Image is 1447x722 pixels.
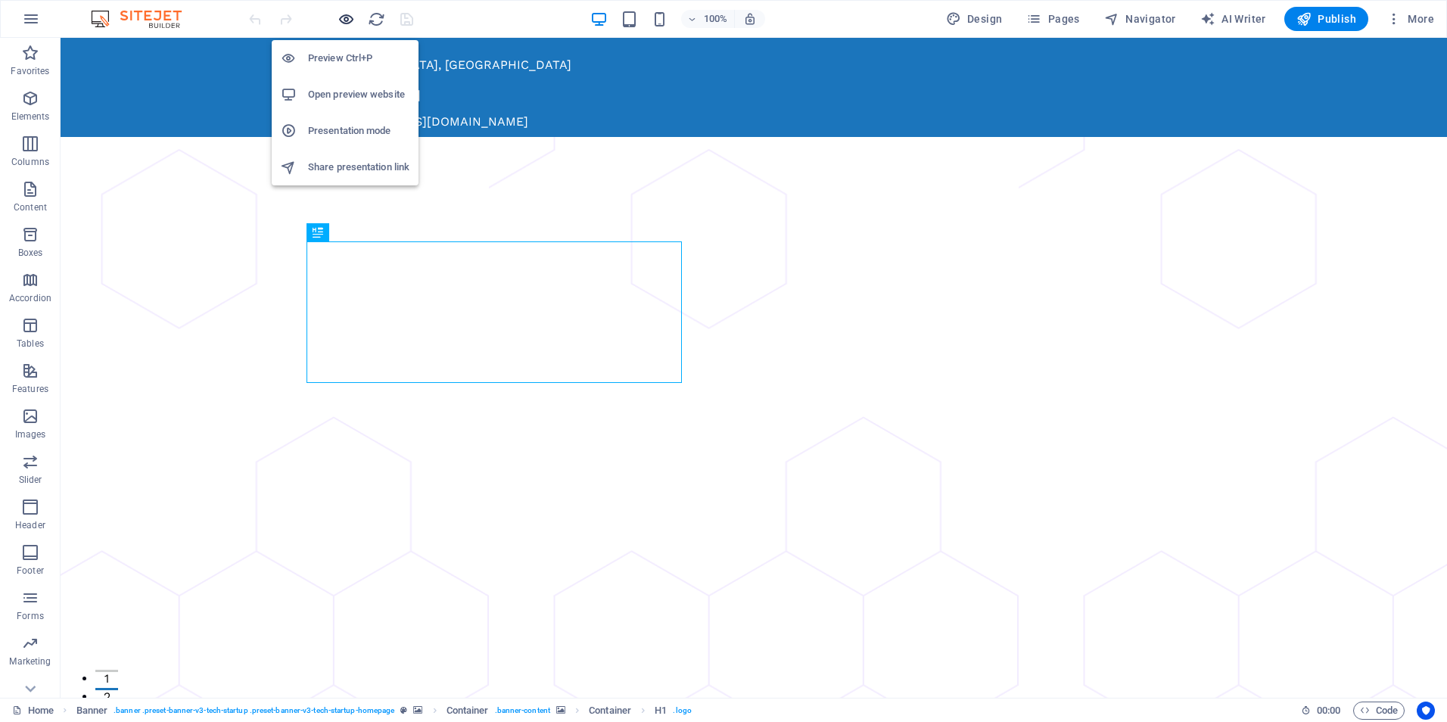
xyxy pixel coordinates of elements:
[1360,702,1398,720] span: Code
[11,110,50,123] p: Elements
[35,632,58,634] button: 1
[114,702,394,720] span: . banner .preset-banner-v3-tech-startup .preset-banner-v3-tech-startup-homepage
[1327,705,1330,716] span: :
[1104,11,1176,26] span: Navigator
[17,338,44,350] p: Tables
[447,702,489,720] span: Click to select. Double-click to edit
[1317,702,1340,720] span: 00 00
[12,383,48,395] p: Features
[15,428,46,440] p: Images
[400,706,407,714] i: This element is a customizable preset
[1194,7,1272,31] button: AI Writer
[256,76,468,91] a: [EMAIL_ADDRESS][DOMAIN_NAME]
[589,702,631,720] span: Click to select. Double-click to edit
[940,7,1009,31] div: Design (Ctrl+Alt+Y)
[1296,11,1356,26] span: Publish
[1301,702,1341,720] h6: Session time
[1353,702,1405,720] button: Code
[655,702,667,720] span: Click to select. Double-click to edit
[17,565,44,577] p: Footer
[1284,7,1368,31] button: Publish
[76,702,692,720] nav: breadcrumb
[11,156,49,168] p: Columns
[12,702,54,720] a: Click to cancel selection. Double-click to open Pages
[704,10,728,28] h6: 100%
[495,702,550,720] span: . banner-content
[413,706,422,714] i: This element contains a background
[743,12,757,26] i: On resize automatically adjust zoom level to fit chosen device.
[14,201,47,213] p: Content
[1386,11,1434,26] span: More
[308,49,409,67] h6: Preview Ctrl+P
[308,86,409,104] h6: Open preview website
[1380,7,1440,31] button: More
[308,122,409,140] h6: Presentation mode
[681,10,735,28] button: 100%
[946,11,1003,26] span: Design
[1020,7,1085,31] button: Pages
[556,706,565,714] i: This element contains a background
[251,20,511,34] span: [GEOGRAPHIC_DATA], [GEOGRAPHIC_DATA]
[367,10,385,28] button: reload
[87,10,201,28] img: Editor Logo
[11,65,49,77] p: Favorites
[940,7,1009,31] button: Design
[673,702,691,720] span: . logo
[35,650,58,652] button: 2
[1417,702,1435,720] button: Usercentrics
[18,247,43,259] p: Boxes
[1026,11,1079,26] span: Pages
[17,610,44,622] p: Forms
[15,519,45,531] p: Header
[9,655,51,668] p: Marketing
[308,158,409,176] h6: Share presentation link
[251,50,360,64] span: [PHONE_NUMBER]
[19,474,42,486] p: Slider
[9,292,51,304] p: Accordion
[1098,7,1182,31] button: Navigator
[76,702,108,720] span: Click to select. Double-click to edit
[1200,11,1266,26] span: AI Writer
